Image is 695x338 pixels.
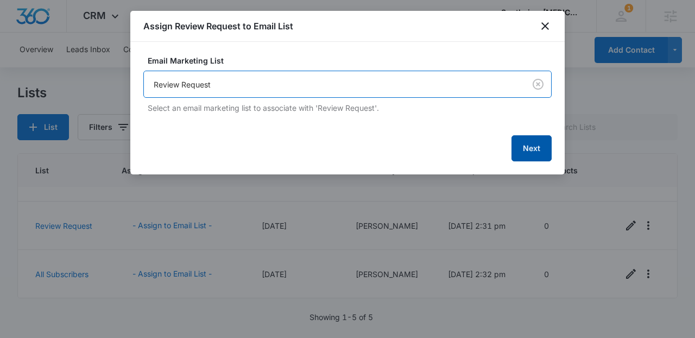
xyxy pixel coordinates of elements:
button: close [539,20,552,33]
p: Select an email marketing list to associate with 'Review Request'. [148,102,552,114]
button: Next [511,135,552,161]
h1: Assign Review Request to Email List [143,20,293,33]
label: Email Marketing List [148,55,556,66]
button: Clear [529,76,547,93]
